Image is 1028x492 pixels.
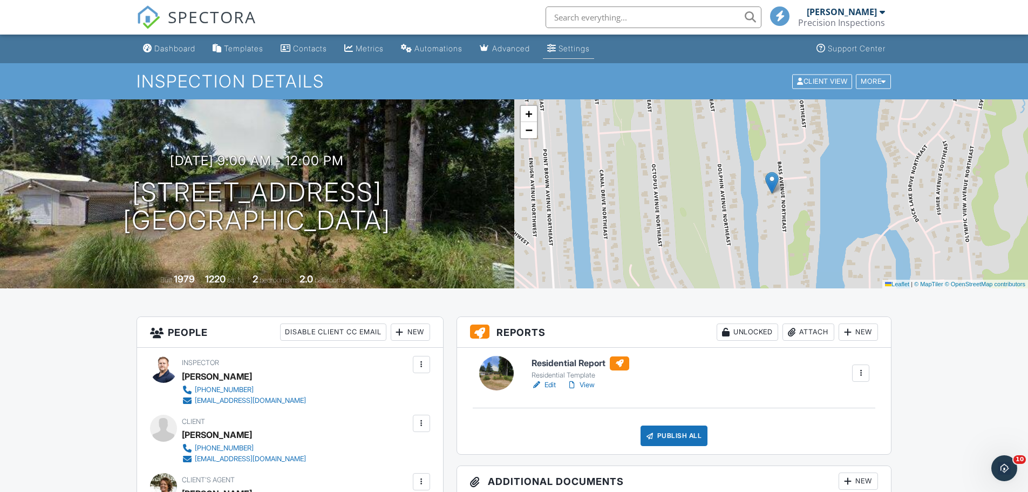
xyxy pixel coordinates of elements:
span: − [525,123,532,137]
a: Dashboard [139,39,200,59]
div: Contacts [293,44,327,53]
img: Marker [765,172,779,194]
span: bedrooms [260,276,289,284]
span: | [911,281,913,287]
div: [PERSON_NAME] [182,427,252,443]
span: Client's Agent [182,476,235,484]
div: Unlocked [717,323,778,341]
a: Templates [208,39,268,59]
a: Zoom in [521,106,537,122]
h6: Residential Report [532,356,629,370]
div: Templates [224,44,263,53]
span: bathrooms [315,276,345,284]
h3: [DATE] 9:00 am - 12:00 pm [170,153,344,168]
a: [PHONE_NUMBER] [182,385,306,395]
div: New [839,323,878,341]
span: Client [182,417,205,426]
div: Publish All [641,426,708,446]
div: [EMAIL_ADDRESS][DOMAIN_NAME] [195,396,306,405]
div: New [391,323,430,341]
div: Attach [782,323,834,341]
div: Client View [792,74,852,89]
div: 1979 [174,273,195,285]
div: More [856,74,891,89]
a: [EMAIL_ADDRESS][DOMAIN_NAME] [182,395,306,406]
a: © MapTiler [914,281,943,287]
div: Disable Client CC Email [280,323,386,341]
h3: People [137,317,443,348]
a: View [567,380,595,390]
div: [EMAIL_ADDRESS][DOMAIN_NAME] [195,455,306,463]
a: Advanced [475,39,534,59]
h1: [STREET_ADDRESS] [GEOGRAPHIC_DATA] [123,178,391,235]
div: Automations [414,44,462,53]
a: Residential Report Residential Template [532,356,629,380]
div: Settings [559,44,590,53]
a: Automations (Basic) [397,39,467,59]
h3: Reports [457,317,891,348]
span: sq. ft. [227,276,242,284]
span: Inspector [182,359,219,367]
a: Leaflet [885,281,909,287]
div: [PHONE_NUMBER] [195,386,254,394]
a: Zoom out [521,122,537,138]
a: Contacts [276,39,331,59]
div: [PERSON_NAME] [182,368,252,385]
h1: Inspection Details [137,72,892,91]
a: Settings [543,39,594,59]
div: Advanced [492,44,530,53]
a: [EMAIL_ADDRESS][DOMAIN_NAME] [182,454,306,464]
div: [PHONE_NUMBER] [195,444,254,453]
input: Search everything... [546,6,761,28]
span: 10 [1013,455,1026,464]
a: Edit [532,380,556,390]
div: 1220 [205,273,226,285]
div: Support Center [828,44,886,53]
span: + [525,107,532,120]
div: New [839,473,878,490]
div: Residential Template [532,371,629,380]
img: The Best Home Inspection Software - Spectora [137,5,160,29]
div: [PERSON_NAME] [807,6,877,17]
a: Support Center [812,39,890,59]
span: SPECTORA [168,5,256,28]
span: Built [160,276,172,284]
a: Metrics [340,39,388,59]
a: © OpenStreetMap contributors [945,281,1025,287]
iframe: Intercom live chat [991,455,1017,481]
div: Precision Inspections [798,17,885,28]
a: [PHONE_NUMBER] [182,443,306,454]
a: Client View [791,77,855,85]
div: 2 [253,273,258,285]
a: SPECTORA [137,15,256,37]
div: Metrics [356,44,384,53]
div: Dashboard [154,44,195,53]
div: 2.0 [299,273,313,285]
